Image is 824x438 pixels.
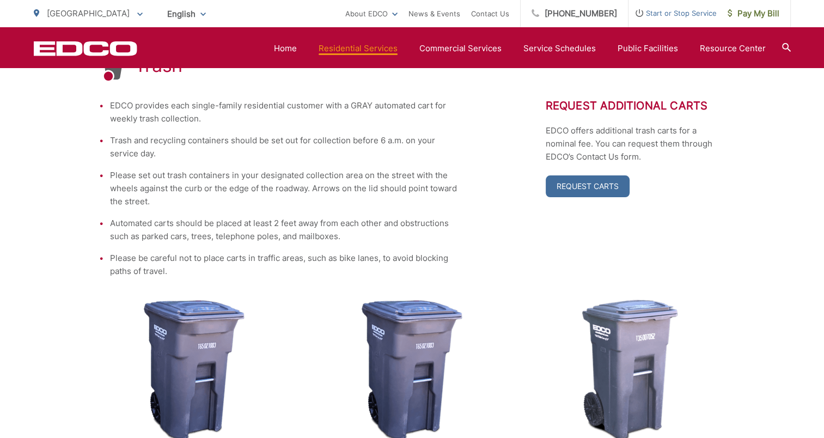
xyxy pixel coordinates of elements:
[274,42,297,55] a: Home
[523,42,596,55] a: Service Schedules
[408,7,460,20] a: News & Events
[700,42,766,55] a: Resource Center
[47,8,130,19] span: [GEOGRAPHIC_DATA]
[471,7,509,20] a: Contact Us
[546,99,725,112] h2: Request Additional Carts
[728,7,779,20] span: Pay My Bill
[546,124,725,163] p: EDCO offers additional trash carts for a nominal fee. You can request them through EDCO’s Contact...
[110,134,459,160] li: Trash and recycling containers should be set out for collection before 6 a.m. on your service day.
[110,217,459,243] li: Automated carts should be placed at least 2 feet away from each other and obstructions such as pa...
[110,252,459,278] li: Please be careful not to place carts in traffic areas, such as bike lanes, to avoid blocking path...
[546,175,630,197] a: Request Carts
[34,41,137,56] a: EDCD logo. Return to the homepage.
[319,42,398,55] a: Residential Services
[419,42,502,55] a: Commercial Services
[110,99,459,125] li: EDCO provides each single-family residential customer with a GRAY automated cart for weekly trash...
[110,169,459,208] li: Please set out trash containers in your designated collection area on the street with the wheels ...
[345,7,398,20] a: About EDCO
[159,4,214,23] span: English
[618,42,678,55] a: Public Facilities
